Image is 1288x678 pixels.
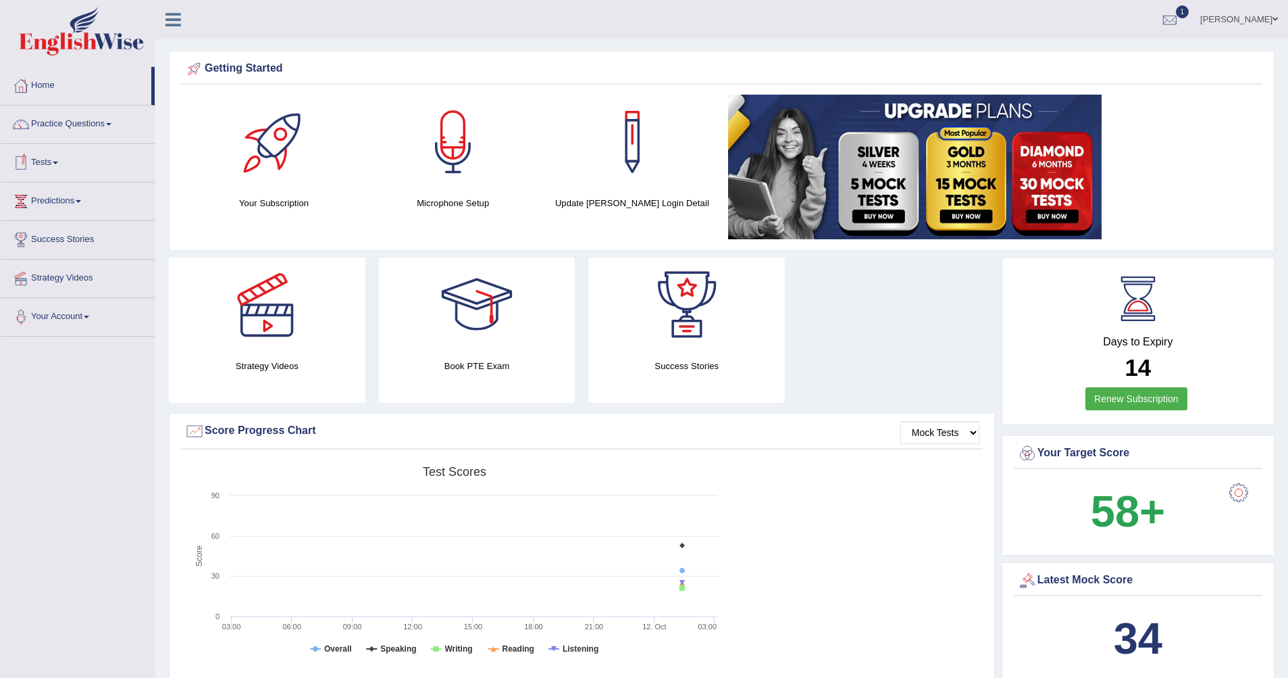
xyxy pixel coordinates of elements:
[698,623,717,631] text: 03:00
[1,67,151,101] a: Home
[379,359,575,373] h4: Book PTE Exam
[444,644,472,654] tspan: Writing
[343,623,362,631] text: 09:00
[403,623,422,631] text: 12:00
[1085,387,1187,410] a: Renew Subscription
[215,612,220,621] text: 0
[282,623,301,631] text: 06:00
[1,144,155,178] a: Tests
[1114,614,1162,663] b: 34
[324,644,352,654] tspan: Overall
[728,95,1102,239] img: small5.jpg
[588,359,785,373] h4: Success Stories
[549,196,715,210] h4: Update [PERSON_NAME] Login Detail
[563,644,598,654] tspan: Listening
[1017,336,1259,348] h4: Days to Expiry
[169,359,365,373] h4: Strategy Videos
[211,572,220,580] text: 30
[1176,5,1189,18] span: 1
[191,196,357,210] h4: Your Subscription
[1017,443,1259,464] div: Your Target Score
[380,644,416,654] tspan: Speaking
[184,421,979,441] div: Score Progress Chart
[1091,487,1165,536] b: 58+
[195,546,204,567] tspan: Score
[1,183,155,216] a: Predictions
[222,623,241,631] text: 03:00
[1125,354,1151,381] b: 14
[585,623,604,631] text: 21:00
[642,623,666,631] tspan: 12. Oct
[211,532,220,540] text: 60
[211,491,220,500] text: 90
[1,221,155,255] a: Success Stories
[423,465,486,479] tspan: Test scores
[1,260,155,293] a: Strategy Videos
[1,298,155,332] a: Your Account
[464,623,483,631] text: 15:00
[1017,571,1259,591] div: Latest Mock Score
[184,59,1259,79] div: Getting Started
[370,196,536,210] h4: Microphone Setup
[503,644,534,654] tspan: Reading
[1,105,155,139] a: Practice Questions
[524,623,543,631] text: 18:00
